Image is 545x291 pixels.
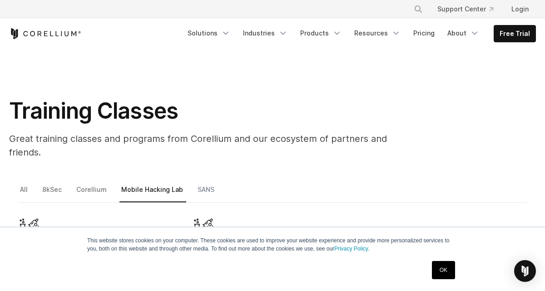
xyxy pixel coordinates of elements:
[18,184,31,203] a: All
[119,184,186,203] a: Mobile Hacking Lab
[182,25,536,42] div: Navigation Menu
[494,25,535,42] a: Free Trial
[196,184,218,203] a: SANS
[18,217,41,240] img: Mobile Hacking Lab - Graphic Only
[408,25,440,41] a: Pricing
[238,25,293,41] a: Industries
[9,97,418,125] h1: Training Classes
[193,217,215,240] img: Mobile Hacking Lab - Graphic Only
[9,132,418,159] p: Great training classes and programs from Corellium and our ecosystem of partners and friends.
[410,1,426,17] button: Search
[403,1,536,17] div: Navigation Menu
[334,246,369,252] a: Privacy Policy.
[430,1,500,17] a: Support Center
[442,25,485,41] a: About
[9,28,81,39] a: Corellium Home
[349,25,406,41] a: Resources
[40,184,65,203] a: 8kSec
[432,261,455,279] a: OK
[182,25,236,41] a: Solutions
[504,1,536,17] a: Login
[74,184,110,203] a: Corellium
[514,260,536,282] div: Open Intercom Messenger
[295,25,347,41] a: Products
[87,236,458,253] p: This website stores cookies on your computer. These cookies are used to improve your website expe...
